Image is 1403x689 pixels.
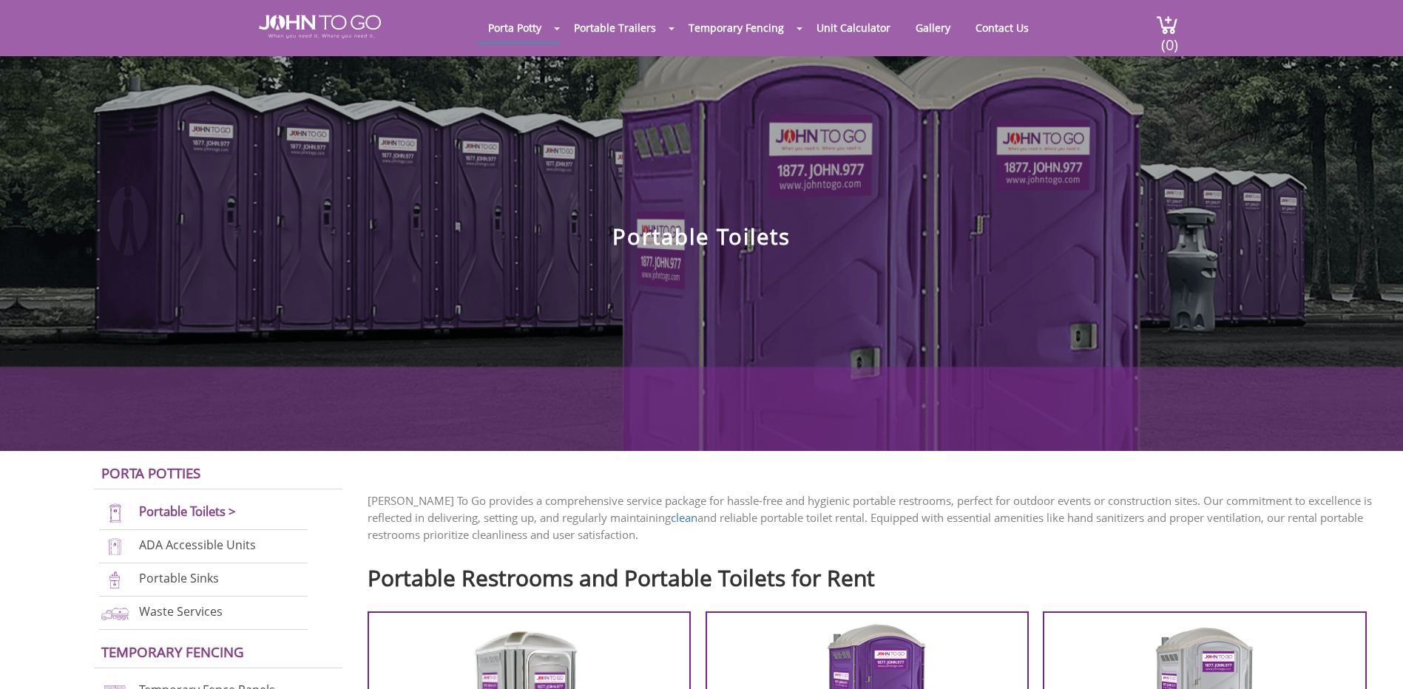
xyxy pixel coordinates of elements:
a: Portable Sinks [139,570,219,586]
a: ADA Accessible Units [139,537,256,553]
h2: Portable Restrooms and Portable Toilets for Rent [368,558,1381,590]
a: Porta Potty [477,13,552,42]
img: portable-toilets-new.png [99,503,131,523]
img: portable-sinks-new.png [99,570,131,590]
a: Contact Us [964,13,1040,42]
span: (0) [1160,23,1178,55]
a: Waste Services [139,603,223,620]
img: JOHN to go [259,15,381,38]
a: Temporary Fencing [677,13,795,42]
a: clean [671,510,697,525]
img: cart a [1156,15,1178,35]
img: waste-services-new.png [99,603,131,623]
a: Porta Potties [101,464,200,482]
a: Unit Calculator [805,13,902,42]
a: Portable Trailers [563,13,667,42]
img: ADA-units-new.png [99,537,131,557]
a: Gallery [905,13,961,42]
a: Temporary Fencing [101,642,244,661]
a: Portable Toilets > [139,503,236,520]
p: [PERSON_NAME] To Go provides a comprehensive service package for hassle-free and hygienic portabl... [368,492,1381,543]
